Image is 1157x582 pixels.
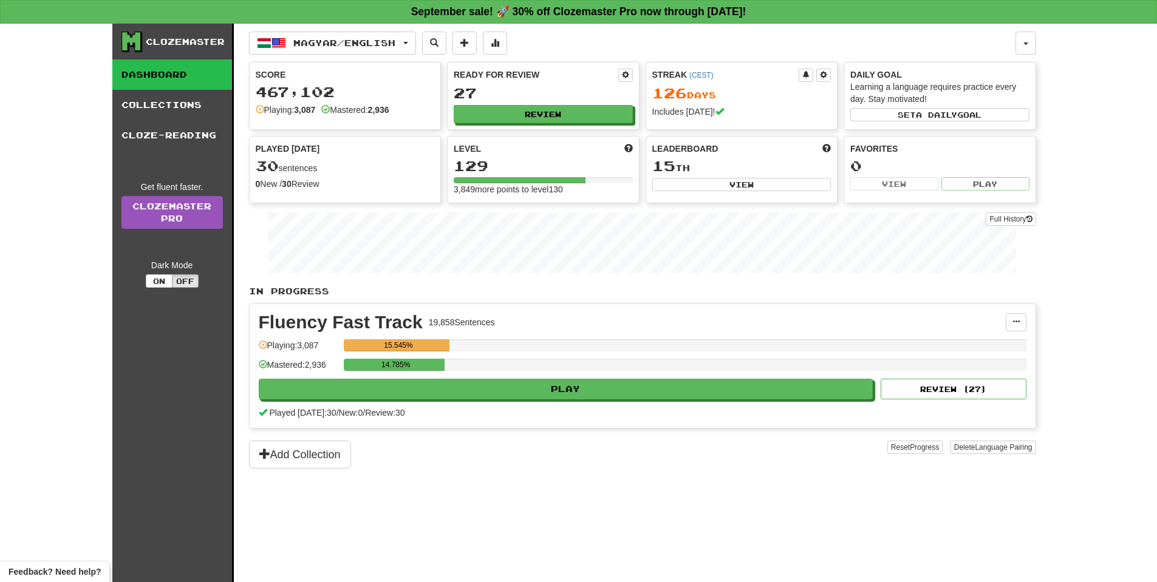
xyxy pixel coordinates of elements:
[454,143,481,155] span: Level
[454,69,618,81] div: Ready for Review
[121,259,223,271] div: Dark Mode
[452,32,477,55] button: Add sentence to collection
[887,441,943,454] button: ResetProgress
[422,32,446,55] button: Search sentences
[850,69,1029,81] div: Daily Goal
[429,316,495,328] div: 19,858 Sentences
[411,5,746,18] strong: September sale! 🚀 30% off Clozemaster Pro now through [DATE]!
[850,143,1029,155] div: Favorites
[256,104,316,116] div: Playing:
[249,32,416,55] button: Magyar/English
[146,274,172,288] button: On
[347,359,445,371] div: 14.785%
[256,179,261,189] strong: 0
[256,84,435,100] div: 467,102
[652,158,831,174] div: th
[365,408,404,418] span: Review: 30
[652,106,831,118] div: Includes [DATE]!
[293,38,395,48] span: Magyar / English
[624,143,633,155] span: Score more points to level up
[282,179,292,189] strong: 30
[652,178,831,191] button: View
[652,86,831,101] div: Day s
[256,158,435,174] div: sentences
[822,143,831,155] span: This week in points, UTC
[339,408,363,418] span: New: 0
[256,157,279,174] span: 30
[986,212,1036,226] button: Full History
[259,313,423,331] div: Fluency Fast Track
[259,379,873,399] button: Play
[363,408,365,418] span: /
[916,110,957,119] span: a daily
[249,441,351,469] button: Add Collection
[483,32,507,55] button: More stats
[9,566,101,578] span: Open feedback widget
[850,158,1029,174] div: 0
[112,90,232,120] a: Collections
[259,339,338,359] div: Playing: 3,087
[249,285,1036,297] p: In Progress
[121,196,223,229] a: ClozemasterPro
[652,157,675,174] span: 15
[172,274,199,288] button: Off
[652,69,799,81] div: Streak
[112,120,232,151] a: Cloze-Reading
[146,36,225,48] div: Clozemaster
[347,339,449,351] div: 15.545%
[881,379,1026,399] button: Review (27)
[368,105,389,115] strong: 2,936
[112,59,232,90] a: Dashboard
[294,105,315,115] strong: 3,087
[689,71,714,80] a: (CEST)
[269,408,336,418] span: Played [DATE]: 30
[321,104,389,116] div: Mastered:
[259,359,338,379] div: Mastered: 2,936
[850,177,938,191] button: View
[652,84,687,101] span: 126
[454,105,633,123] button: Review
[454,86,633,101] div: 27
[256,178,435,190] div: New / Review
[454,183,633,195] div: 3,849 more points to level 130
[256,69,435,81] div: Score
[652,143,718,155] span: Leaderboard
[941,177,1029,191] button: Play
[336,408,339,418] span: /
[975,443,1032,452] span: Language Pairing
[850,108,1029,121] button: Seta dailygoal
[951,441,1036,454] button: DeleteLanguage Pairing
[454,158,633,174] div: 129
[121,181,223,193] div: Get fluent faster.
[850,81,1029,105] div: Learning a language requires practice every day. Stay motivated!
[910,443,939,452] span: Progress
[256,143,320,155] span: Played [DATE]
